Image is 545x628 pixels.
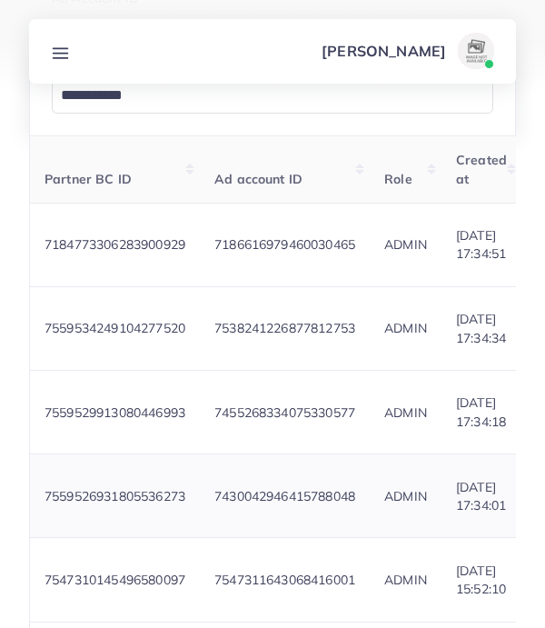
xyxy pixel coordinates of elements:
[45,404,185,421] span: 7559529913080446993
[214,488,355,504] span: 7430042946415788048
[384,320,427,336] span: ADMIN
[456,227,506,262] span: [DATE] 17:34:51
[384,404,427,421] span: ADMIN
[456,563,506,597] span: [DATE] 15:52:10
[384,572,427,588] span: ADMIN
[322,40,446,62] p: [PERSON_NAME]
[456,479,506,513] span: [DATE] 17:34:01
[214,320,355,336] span: 7538241226877812753
[52,75,493,114] div: Search for option
[456,394,506,429] span: [DATE] 17:34:18
[214,171,302,187] span: Ad account ID
[384,488,427,504] span: ADMIN
[45,572,185,588] span: 7547310145496580097
[214,404,355,421] span: 7455268334075330577
[45,236,185,253] span: 7184773306283900929
[45,488,185,504] span: 7559526931805536273
[456,311,506,345] span: [DATE] 17:34:34
[214,236,355,253] span: 7186616979460030465
[214,572,355,588] span: 7547311643068416001
[458,33,494,69] img: avatar
[312,33,501,69] a: [PERSON_NAME]avatar
[54,81,470,109] input: Search for option
[384,171,412,187] span: Role
[456,152,507,186] span: Created at
[384,236,427,253] span: ADMIN
[45,320,185,336] span: 7559534249104277520
[45,171,132,187] span: Partner BC ID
